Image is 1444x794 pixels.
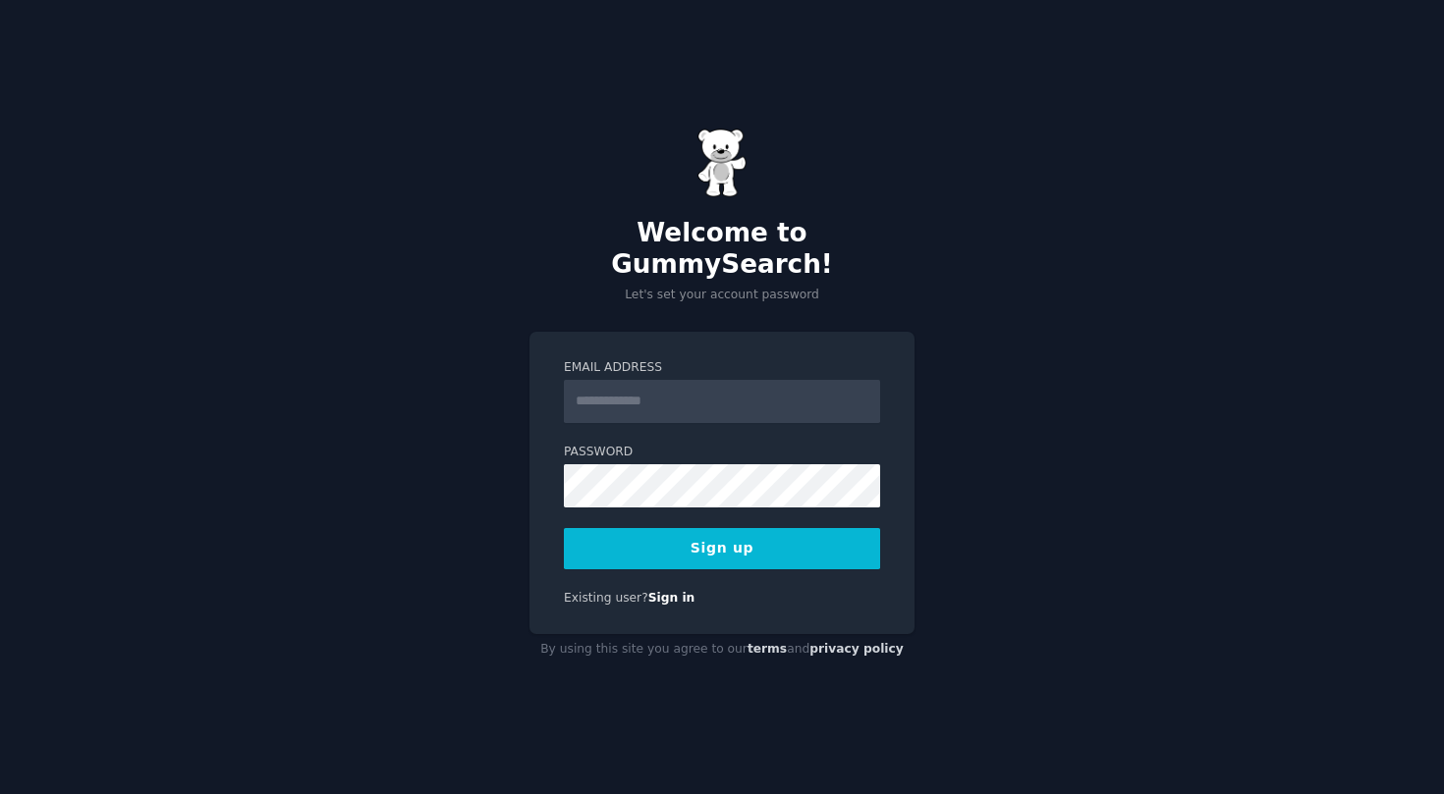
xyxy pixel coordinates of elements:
h2: Welcome to GummySearch! [529,218,915,280]
label: Password [564,444,880,461]
span: Existing user? [564,591,648,605]
label: Email Address [564,359,880,377]
div: By using this site you agree to our and [529,634,915,665]
p: Let's set your account password [529,287,915,304]
a: privacy policy [809,642,904,656]
a: terms [748,642,787,656]
a: Sign in [648,591,695,605]
button: Sign up [564,528,880,569]
img: Gummy Bear [697,129,747,197]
